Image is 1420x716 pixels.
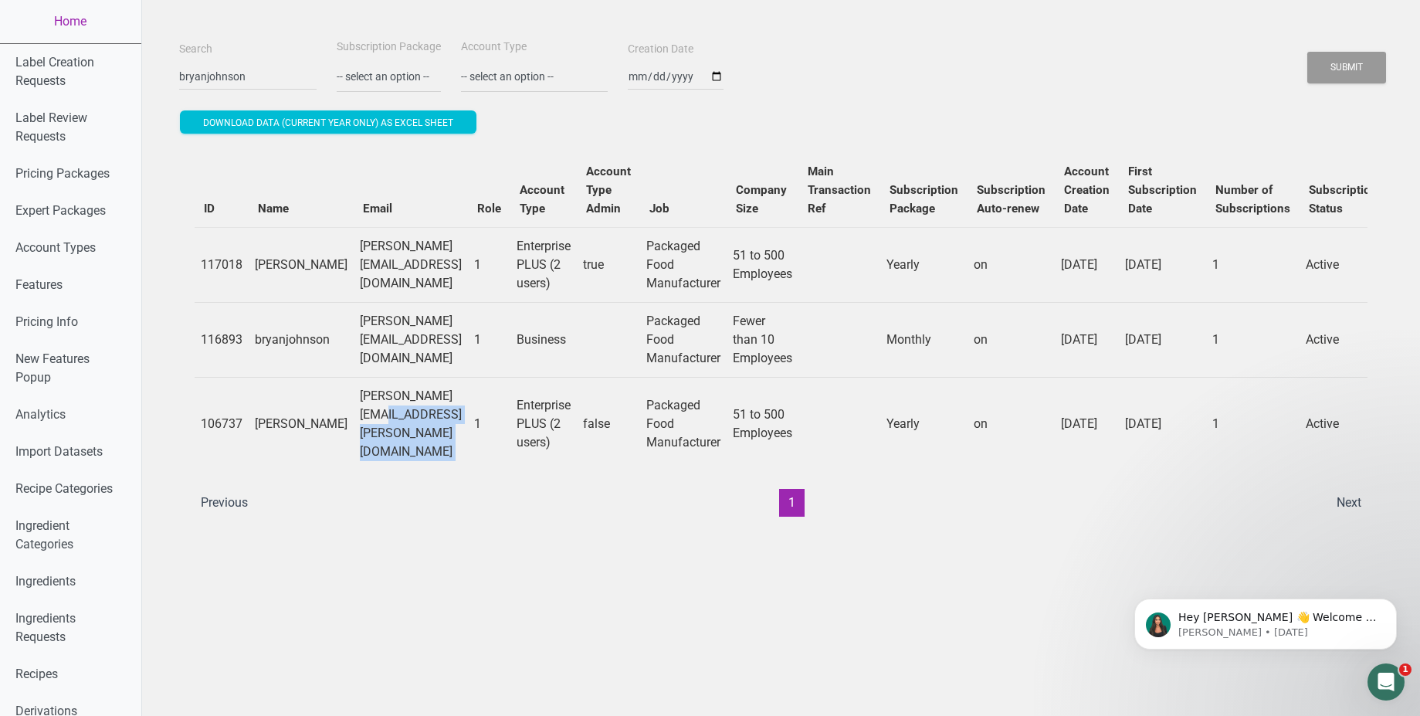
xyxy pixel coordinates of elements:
td: [PERSON_NAME] [249,227,354,302]
b: Subscription Auto-renew [977,183,1046,215]
td: 117018 [195,227,249,302]
button: Submit [1307,52,1386,83]
td: Active [1300,227,1387,302]
td: Active [1300,302,1387,377]
td: 1 [1206,302,1300,377]
td: Yearly [880,377,968,470]
td: [PERSON_NAME][EMAIL_ADDRESS][DOMAIN_NAME] [354,302,468,377]
iframe: Intercom notifications message [1111,566,1420,674]
label: Search [179,42,212,57]
td: 1 [468,227,510,302]
td: Monthly [880,302,968,377]
td: [PERSON_NAME][EMAIL_ADDRESS][PERSON_NAME][DOMAIN_NAME] [354,377,468,470]
button: Download data (current year only) as excel sheet [180,110,476,134]
td: 116893 [195,302,249,377]
b: Email [363,202,392,215]
b: Main Transaction Ref [808,165,871,215]
td: [DATE] [1119,302,1206,377]
td: Fewer than 10 Employees [727,302,798,377]
b: Role [477,202,501,215]
td: [DATE] [1055,377,1119,470]
td: Yearly [880,227,968,302]
td: 1 [468,302,510,377]
td: [DATE] [1055,227,1119,302]
td: Packaged Food Manufacturer [640,227,727,302]
b: Company Size [736,183,787,215]
td: true [577,227,640,302]
b: Account Creation Date [1064,165,1110,215]
b: Job [649,202,669,215]
td: [PERSON_NAME] [249,377,354,470]
iframe: Intercom live chat [1367,663,1405,701]
b: Number of Subscriptions [1215,183,1290,215]
td: Packaged Food Manufacturer [640,377,727,470]
td: Business [510,302,577,377]
td: 1 [468,377,510,470]
b: ID [204,202,215,215]
div: Users [179,137,1383,532]
b: Account Type [520,183,564,215]
td: on [968,302,1055,377]
b: Name [258,202,289,215]
td: [DATE] [1055,302,1119,377]
b: First Subscription Date [1128,165,1197,215]
td: 51 to 500 Employees [727,227,798,302]
td: 1 [1206,377,1300,470]
b: Subscription Package [890,183,958,215]
td: Enterprise PLUS (2 users) [510,227,577,302]
td: bryanjohnson [249,302,354,377]
td: 51 to 500 Employees [727,377,798,470]
label: Subscription Package [337,39,441,55]
td: [DATE] [1119,227,1206,302]
td: [PERSON_NAME][EMAIL_ADDRESS][DOMAIN_NAME] [354,227,468,302]
label: Account Type [461,39,527,55]
span: Download data (current year only) as excel sheet [203,117,453,128]
div: Page navigation example [195,489,1367,517]
b: Subscription Status [1309,183,1378,215]
button: 1 [779,489,805,517]
td: Active [1300,377,1387,470]
td: 1 [1206,227,1300,302]
td: on [968,377,1055,470]
label: Creation Date [628,42,693,57]
td: Packaged Food Manufacturer [640,302,727,377]
td: on [968,227,1055,302]
td: false [577,377,640,470]
td: Enterprise PLUS (2 users) [510,377,577,470]
span: 1 [1399,663,1412,676]
td: 106737 [195,377,249,470]
b: Account Type Admin [586,165,631,215]
td: [DATE] [1119,377,1206,470]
